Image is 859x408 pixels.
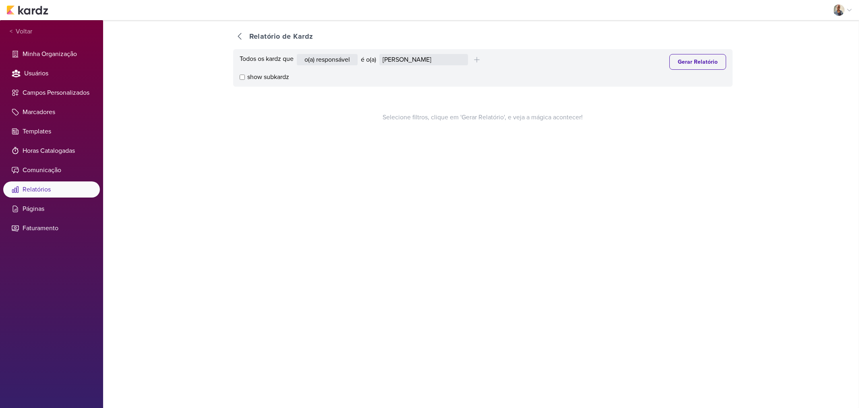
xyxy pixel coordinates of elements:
li: Usuários [3,65,100,81]
li: Comunicação [3,162,100,178]
li: Campos Personalizados [3,85,100,101]
span: Selecione filtros, clique em 'Gerar Relatório', e veja a mágica acontecer! [383,112,583,122]
li: Horas Catalogadas [3,143,100,159]
li: Minha Organização [3,46,100,62]
img: Iara Santos [833,4,845,16]
div: Relatório de Kardz [249,31,313,42]
button: Gerar Relatório [669,54,726,70]
li: Relatórios [3,181,100,198]
div: é o(a) [361,55,376,65]
img: kardz.app [6,5,48,15]
li: Templates [3,123,100,139]
input: show subkardz [240,75,245,80]
li: Faturamento [3,220,100,236]
span: < [10,27,12,36]
li: Marcadores [3,104,100,120]
span: show subkardz [247,72,289,82]
div: Todos os kardz que [240,54,294,65]
li: Páginas [3,201,100,217]
span: Voltar [12,27,32,36]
